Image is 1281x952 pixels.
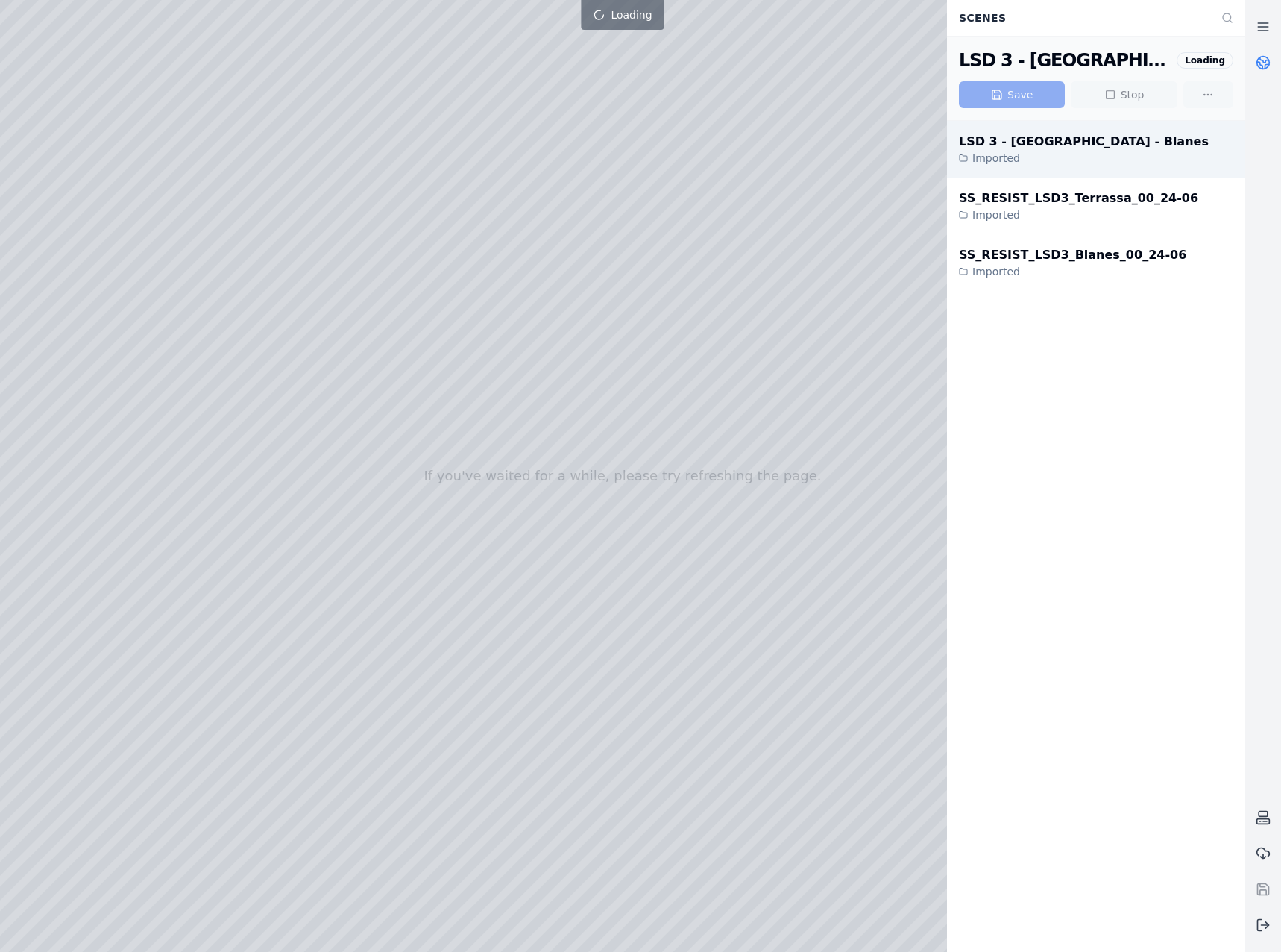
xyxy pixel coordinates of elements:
div: LSD 3 - Catalonia - Blanes [959,48,1171,72]
div: Imported [959,207,1198,222]
span: Loading [611,7,652,22]
div: Scenes [950,4,1212,32]
div: Imported [959,151,1209,166]
div: SS_RESIST_LSD3_Blanes_00_24-06 [959,246,1186,264]
div: LSD 3 - [GEOGRAPHIC_DATA] - Blanes [959,133,1209,151]
div: Imported [959,264,1186,279]
div: SS_RESIST_LSD3_Terrassa_00_24-06 [959,190,1198,207]
div: Loading [1177,52,1233,69]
